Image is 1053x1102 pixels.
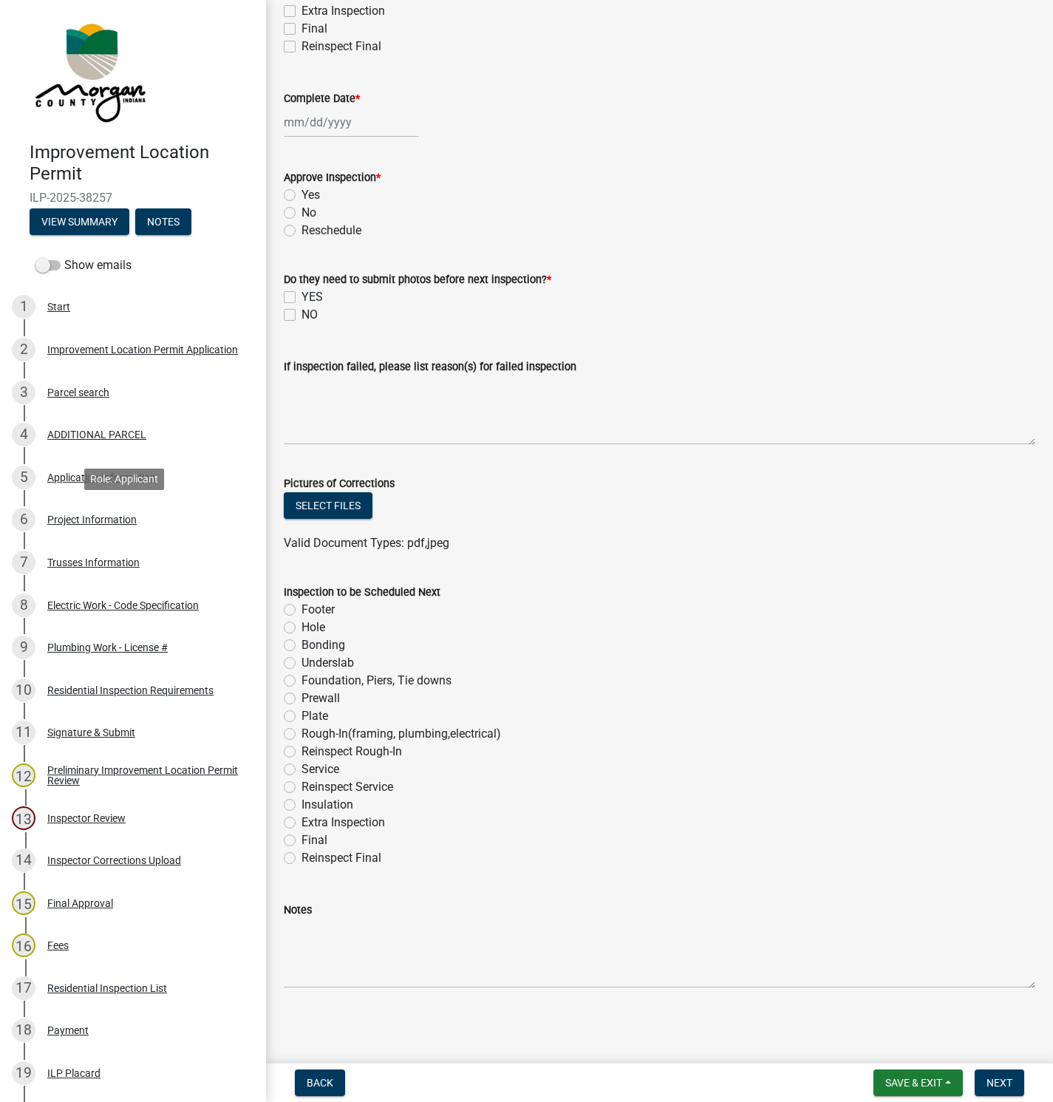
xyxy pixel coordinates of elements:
[301,672,451,690] label: Foundation, Piers, Tie downs
[47,514,137,525] div: Project Information
[47,429,146,440] div: ADDITIONAL PARCEL
[12,508,35,531] div: 6
[12,933,35,957] div: 16
[12,806,35,830] div: 13
[12,976,35,1000] div: 17
[47,302,70,312] div: Start
[30,142,254,185] h4: Improvement Location Permit
[135,208,191,235] button: Notes
[12,636,35,659] div: 9
[47,642,168,653] div: Plumbing Work - License #
[12,1018,35,1042] div: 18
[30,208,129,235] button: View Summary
[12,721,35,744] div: 11
[284,536,449,550] span: Valid Document Types: pdf,jpeg
[284,94,360,104] label: Complete Date
[284,173,381,183] label: Approve Inspection
[301,796,353,814] label: Insulation
[12,338,35,361] div: 2
[301,619,325,636] label: Hole
[301,38,381,55] label: Reinspect Final
[47,983,167,993] div: Residential Inspection List
[47,557,140,568] div: Trusses Information
[301,778,393,796] label: Reinspect Service
[301,725,501,743] label: Rough-In(framing, plumbing,electrical)
[12,466,35,489] div: 5
[301,831,327,849] label: Final
[284,362,576,373] label: If inspection failed, please list reason(s) for failed inspection
[301,306,318,324] label: NO
[284,479,395,489] label: Pictures of Corrections
[301,654,354,672] label: Underslab
[301,2,385,20] label: Extra Inspection
[47,813,126,823] div: Inspector Review
[47,387,109,398] div: Parcel search
[47,940,69,950] div: Fees
[12,763,35,787] div: 12
[12,891,35,915] div: 15
[12,551,35,574] div: 7
[301,20,327,38] label: Final
[885,1077,942,1089] span: Save & Exit
[301,743,402,761] label: Reinspect Rough-In
[47,898,113,908] div: Final Approval
[301,636,345,654] label: Bonding
[301,601,335,619] label: Footer
[301,690,340,707] label: Prewall
[47,765,242,786] div: Preliminary Improvement Location Permit Review
[873,1069,963,1096] button: Save & Exit
[30,217,129,228] wm-modal-confirm: Summary
[295,1069,345,1096] button: Back
[47,472,156,483] div: Application Information
[301,814,385,831] label: Extra Inspection
[284,588,440,598] label: Inspection to be Scheduled Next
[284,492,372,519] button: Select files
[12,423,35,446] div: 4
[284,107,419,137] input: mm/dd/yyyy
[47,685,214,695] div: Residential Inspection Requirements
[35,256,132,274] label: Show emails
[301,707,328,725] label: Plate
[284,905,312,916] label: Notes
[301,288,323,306] label: YES
[975,1069,1024,1096] button: Next
[301,849,381,867] label: Reinspect Final
[12,295,35,319] div: 1
[301,222,361,239] label: Reschedule
[301,204,316,222] label: No
[30,16,149,126] img: Morgan County, Indiana
[135,217,191,228] wm-modal-confirm: Notes
[47,344,238,355] div: Improvement Location Permit Application
[12,1061,35,1085] div: 19
[47,1068,100,1078] div: ILP Placard
[47,600,199,610] div: Electric Work - Code Specification
[307,1077,333,1089] span: Back
[47,855,181,865] div: Inspector Corrections Upload
[47,727,135,738] div: Signature & Submit
[986,1077,1012,1089] span: Next
[12,381,35,404] div: 3
[12,593,35,617] div: 8
[301,761,339,778] label: Service
[12,848,35,872] div: 14
[12,678,35,702] div: 10
[47,1025,89,1035] div: Payment
[301,186,320,204] label: Yes
[284,275,551,285] label: Do they need to submit photos before next inspection?
[30,191,236,205] span: ILP-2025-38257
[84,469,164,490] div: Role: Applicant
